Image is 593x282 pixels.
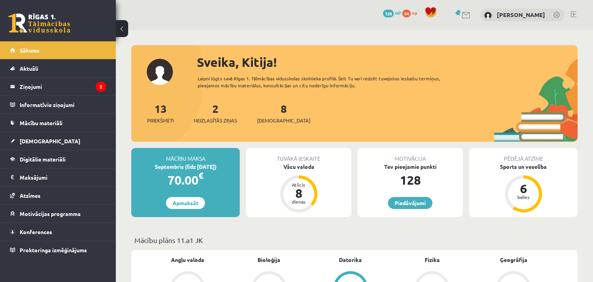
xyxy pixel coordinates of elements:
a: Atzīmes [10,187,106,204]
a: 8[DEMOGRAPHIC_DATA] [257,102,310,124]
span: [DEMOGRAPHIC_DATA] [257,117,310,124]
div: Mācību maksa [131,148,240,163]
a: 2Neizlasītās ziņas [194,102,237,124]
p: Mācību plāns 11.a1 JK [134,235,574,245]
span: Proktoringa izmēģinājums [20,246,87,253]
a: Konferences [10,223,106,241]
span: Sākums [20,47,39,54]
a: Informatīvie ziņojumi [10,96,106,114]
div: Pēdējā atzīme [469,148,578,163]
a: Rīgas 1. Tālmācības vidusskola [8,14,70,33]
a: Ziņojumi2 [10,78,106,95]
span: Atzīmes [20,192,41,199]
div: Vācu valoda [246,163,351,171]
a: Bioloģija [258,256,280,264]
span: Aktuāli [20,65,38,72]
img: Kitija Goldberga [484,12,492,19]
div: 128 [357,171,463,189]
a: Mācību materiāli [10,114,106,132]
a: Angļu valoda [171,256,204,264]
span: 128 [383,10,394,17]
a: Aktuāli [10,59,106,77]
a: [DEMOGRAPHIC_DATA] [10,132,106,150]
div: 6 [512,182,535,195]
a: Proktoringa izmēģinājums [10,241,106,259]
div: Sports un veselība [469,163,578,171]
a: Datorika [339,256,362,264]
a: Motivācijas programma [10,205,106,223]
span: 94 [402,10,411,17]
a: Digitālie materiāli [10,150,106,168]
a: 128 mP [383,10,401,16]
span: Digitālie materiāli [20,156,66,163]
div: Septembris (līdz [DATE]) [131,163,240,171]
span: Konferences [20,228,52,235]
a: Maksājumi [10,168,106,186]
span: xp [412,10,417,16]
a: Vācu valoda Atlicis 8 dienas [246,163,351,214]
a: Sports un veselība 6 balles [469,163,578,214]
span: Neizlasītās ziņas [194,117,237,124]
div: Atlicis [287,182,310,187]
a: Ģeogrāfija [500,256,527,264]
span: Mācību materiāli [20,119,63,126]
a: 94 xp [402,10,421,16]
legend: Informatīvie ziņojumi [20,96,106,114]
a: Fizika [425,256,440,264]
div: balles [512,195,535,199]
span: Motivācijas programma [20,210,81,217]
a: Sākums [10,41,106,59]
div: Motivācija [357,148,463,163]
div: dienas [287,199,310,204]
i: 2 [96,82,106,92]
span: Priekšmeti [147,117,174,124]
span: € [198,170,203,181]
div: Laipni lūgts savā Rīgas 1. Tālmācības vidusskolas skolnieka profilā. Šeit Tu vari redzēt tuvojošo... [198,75,466,89]
a: Apmaksāt [166,197,205,209]
legend: Ziņojumi [20,78,106,95]
a: Piedāvājumi [388,197,432,209]
a: 13Priekšmeti [147,102,174,124]
a: [PERSON_NAME] [497,11,545,19]
div: 8 [287,187,310,199]
div: Tev pieejamie punkti [357,163,463,171]
div: Sveika, Kitija! [197,53,578,71]
div: Tuvākā ieskaite [246,148,351,163]
div: 70.00 [131,171,240,189]
span: [DEMOGRAPHIC_DATA] [20,138,80,144]
span: mP [395,10,401,16]
legend: Maksājumi [20,168,106,186]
